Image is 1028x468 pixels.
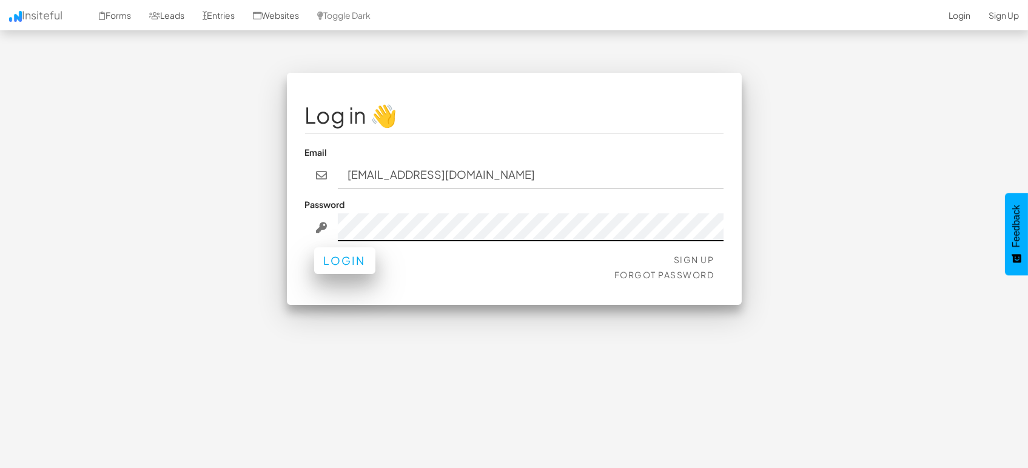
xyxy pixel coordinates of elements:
button: Feedback - Show survey [1005,193,1028,275]
h1: Log in 👋 [305,103,724,127]
label: Password [305,198,345,210]
a: Forgot Password [614,269,714,280]
span: Feedback [1011,205,1022,247]
input: john@doe.com [338,161,724,189]
button: Login [314,247,375,274]
label: Email [305,146,328,158]
img: icon.png [9,11,22,22]
a: Sign Up [674,254,714,265]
